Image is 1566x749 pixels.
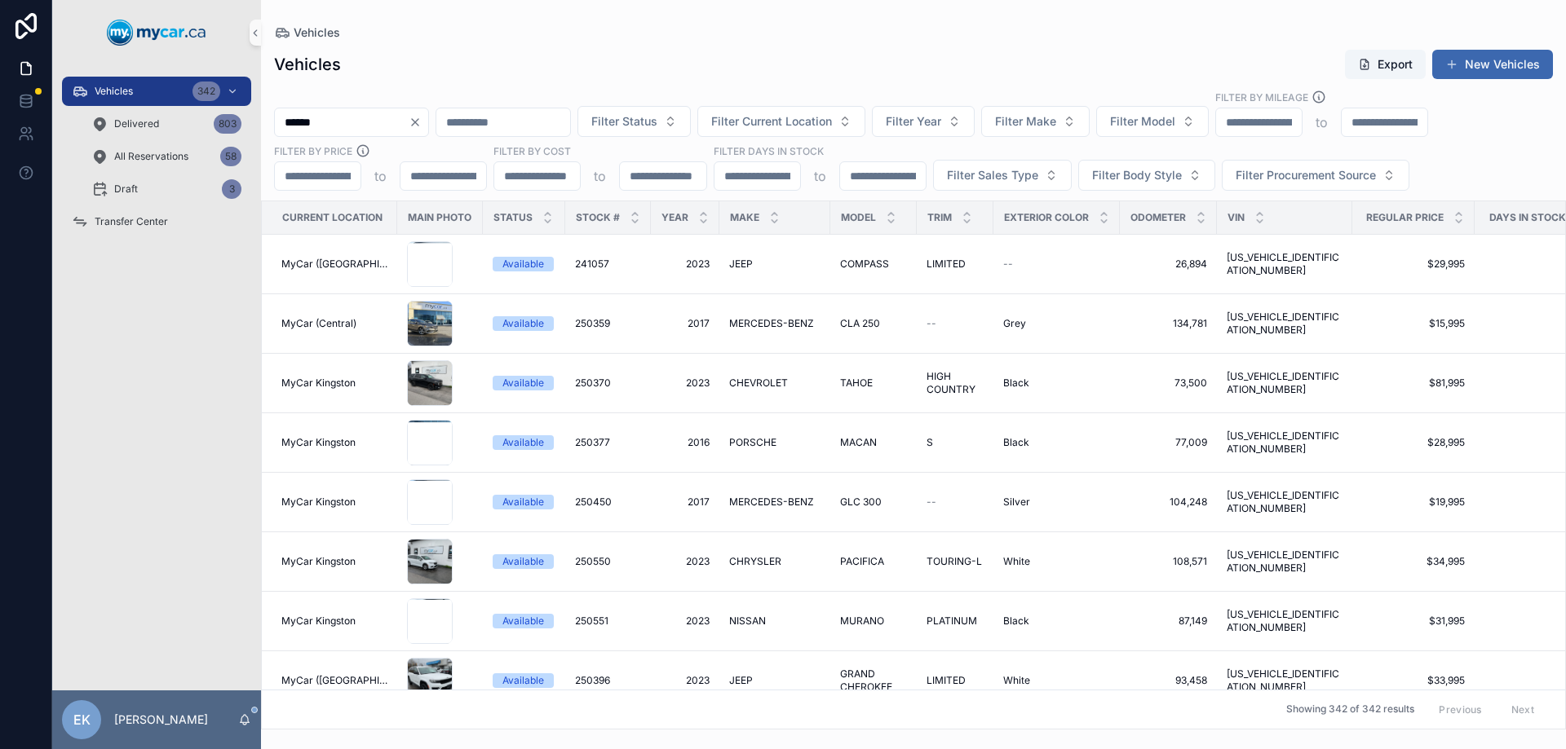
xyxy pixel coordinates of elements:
a: 2023 [661,555,710,568]
span: Black [1003,436,1029,449]
span: Regular Price [1366,211,1444,224]
a: Grey [1003,317,1110,330]
button: Select Button [1078,160,1215,191]
span: Filter Model [1110,113,1175,130]
a: LIMITED [927,258,984,271]
span: White [1003,555,1030,568]
span: PORSCHE [729,436,776,449]
a: 134,781 [1130,317,1207,330]
span: Grey [1003,317,1026,330]
a: PORSCHE [729,436,821,449]
span: TAHOE [840,377,873,390]
span: MyCar Kingston [281,436,356,449]
a: All Reservations58 [82,142,251,171]
a: 93,458 [1130,674,1207,687]
a: Draft3 [82,174,251,204]
button: Select Button [697,106,865,137]
span: MyCar Kingston [281,615,356,628]
span: $33,995 [1362,674,1465,687]
span: MERCEDES-BENZ [729,317,814,330]
a: CLA 250 [840,317,907,330]
a: $31,995 [1362,615,1465,628]
a: PACIFICA [840,555,907,568]
span: Year [661,211,688,224]
span: -- [927,496,936,509]
span: Exterior Color [1004,211,1089,224]
a: 2023 [661,615,710,628]
a: MyCar (Central) [281,317,387,330]
a: 77,009 [1130,436,1207,449]
span: [US_VEHICLE_IDENTIFICATION_NUMBER] [1227,608,1343,634]
a: NISSAN [729,615,821,628]
a: 250450 [575,496,641,509]
span: Draft [114,183,138,196]
span: 250359 [575,317,610,330]
span: Filter Sales Type [947,167,1038,183]
span: Model [841,211,876,224]
a: MyCar Kingston [281,615,387,628]
span: MyCar (Central) [281,317,356,330]
button: Select Button [1222,160,1409,191]
span: CHRYSLER [729,555,781,568]
span: 2023 [661,258,710,271]
span: PLATINUM [927,615,977,628]
button: Export [1345,50,1426,79]
a: MURANO [840,615,907,628]
a: $34,995 [1362,555,1465,568]
span: [US_VEHICLE_IDENTIFICATION_NUMBER] [1227,430,1343,456]
a: JEEP [729,258,821,271]
a: $81,995 [1362,377,1465,390]
div: Available [502,435,544,450]
div: Available [502,257,544,271]
p: to [374,166,387,186]
span: Make [730,211,759,224]
span: All Reservations [114,150,188,163]
span: -- [1003,258,1013,271]
a: -- [927,317,984,330]
span: [US_VEHICLE_IDENTIFICATION_NUMBER] [1227,549,1343,575]
span: Silver [1003,496,1030,509]
a: GRAND CHEROKEE [840,667,907,694]
span: Trim [927,211,952,224]
span: TOURING-L [927,555,982,568]
a: LIMITED [927,674,984,687]
span: Filter Status [591,113,657,130]
span: LIMITED [927,674,966,687]
a: $29,995 [1362,258,1465,271]
a: TOURING-L [927,555,984,568]
span: GLC 300 [840,496,882,509]
a: Available [493,614,555,628]
a: 73,500 [1130,377,1207,390]
a: COMPASS [840,258,907,271]
span: $19,995 [1362,496,1465,509]
button: Select Button [1096,106,1209,137]
span: Stock # [576,211,620,224]
span: Current Location [282,211,383,224]
span: 250450 [575,496,612,509]
a: Vehicles [274,24,340,41]
a: S [927,436,984,449]
span: JEEP [729,258,753,271]
span: Odometer [1130,211,1186,224]
div: Available [502,673,544,688]
a: MyCar Kingston [281,555,387,568]
a: TAHOE [840,377,907,390]
label: Filter Days In Stock [714,143,824,158]
a: 108,571 [1130,555,1207,568]
span: Filter Make [995,113,1056,130]
a: [US_VEHICLE_IDENTIFICATION_NUMBER] [1227,370,1343,396]
div: 3 [222,179,241,199]
div: scrollable content [52,65,261,258]
a: 250551 [575,615,641,628]
span: Delivered [114,117,159,130]
span: 2016 [661,436,710,449]
a: White [1003,674,1110,687]
h1: Vehicles [274,53,341,76]
div: Available [502,495,544,509]
span: EK [73,710,91,729]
